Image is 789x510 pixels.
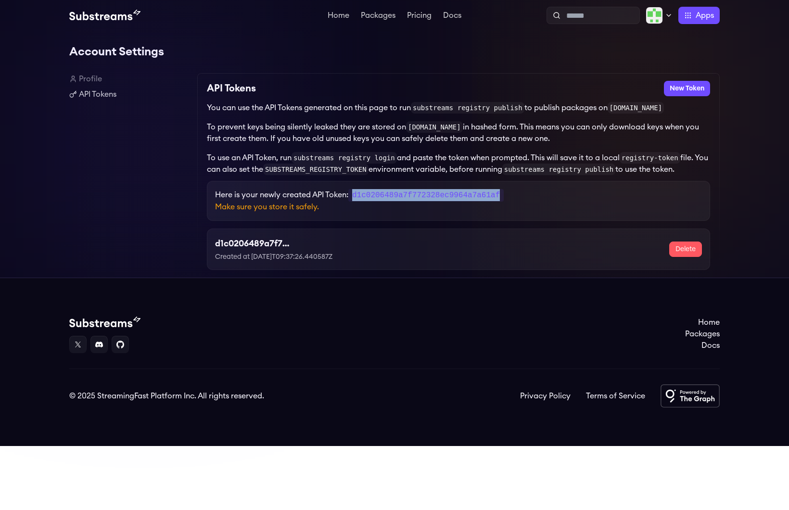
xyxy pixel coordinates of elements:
[207,152,710,175] p: To use an API Token, run and paste the token when prompted. This will save it to a local file. Yo...
[646,7,663,24] img: Profile
[359,12,397,21] a: Packages
[411,102,524,114] code: substreams registry publish
[441,12,463,21] a: Docs
[215,252,369,262] p: Created at [DATE]T09:37:26.440587Z
[608,102,664,114] code: [DOMAIN_NAME]
[661,384,720,408] img: Powered by The Graph
[69,10,140,21] img: Substream's logo
[502,164,616,175] code: substreams registry publish
[207,102,710,114] p: You can use the API Tokens generated on this page to run to publish packages on
[696,10,714,21] span: Apps
[292,152,397,164] code: substreams registry login
[263,164,369,175] code: SUBSTREAMS_REGISTRY_TOKEN
[326,12,351,21] a: Home
[207,121,710,144] p: To prevent keys being silently leaked they are stored on in hashed form. This means you can only ...
[69,73,190,85] a: Profile
[69,390,264,402] div: © 2025 StreamingFast Platform Inc. All rights reserved.
[685,328,720,340] a: Packages
[348,189,504,202] code: d1c0206489a7f772328ec9964a7a61af
[685,340,720,351] a: Docs
[215,237,293,250] h3: d1c0206489a7f772328ec9964a7a61af
[669,242,702,257] button: Delete
[405,12,433,21] a: Pricing
[620,152,680,164] code: registry-token
[215,201,702,213] p: Make sure you store it safely.
[520,390,571,402] a: Privacy Policy
[69,89,190,100] a: API Tokens
[215,189,702,201] p: Here is your newly created API Token:
[685,317,720,328] a: Home
[69,42,720,62] h1: Account Settings
[664,81,710,96] button: New Token
[69,317,140,328] img: Substream's logo
[207,81,256,96] h2: API Tokens
[586,390,645,402] a: Terms of Service
[406,121,463,133] code: [DOMAIN_NAME]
